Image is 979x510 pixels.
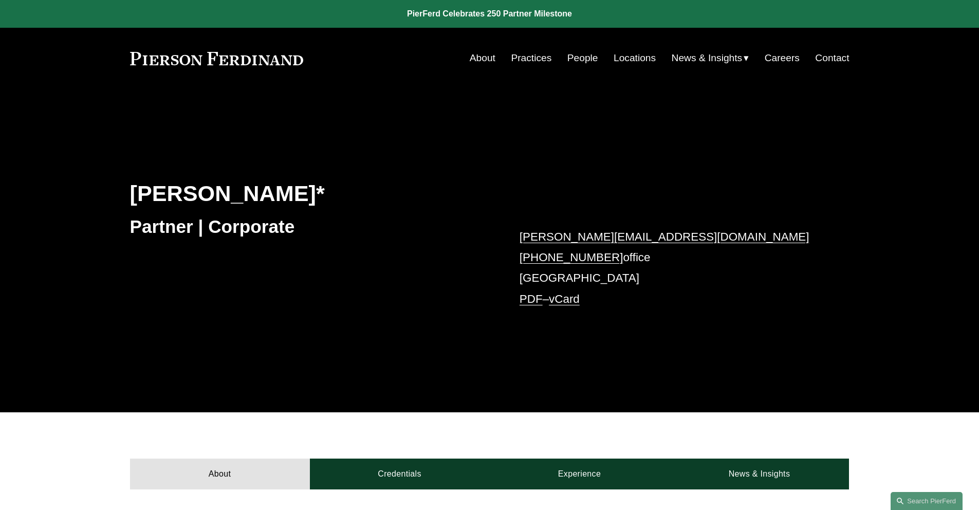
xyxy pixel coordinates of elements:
[669,459,849,489] a: News & Insights
[891,492,963,510] a: Search this site
[470,48,495,68] a: About
[130,215,490,238] h3: Partner | Corporate
[815,48,849,68] a: Contact
[567,48,598,68] a: People
[520,293,543,305] a: PDF
[672,49,743,67] span: News & Insights
[310,459,490,489] a: Credentials
[520,227,819,309] p: office [GEOGRAPHIC_DATA] –
[614,48,656,68] a: Locations
[549,293,580,305] a: vCard
[490,459,670,489] a: Experience
[511,48,551,68] a: Practices
[520,251,623,264] a: [PHONE_NUMBER]
[130,180,490,207] h2: [PERSON_NAME]*
[520,230,809,243] a: [PERSON_NAME][EMAIL_ADDRESS][DOMAIN_NAME]
[672,48,749,68] a: folder dropdown
[765,48,800,68] a: Careers
[130,459,310,489] a: About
